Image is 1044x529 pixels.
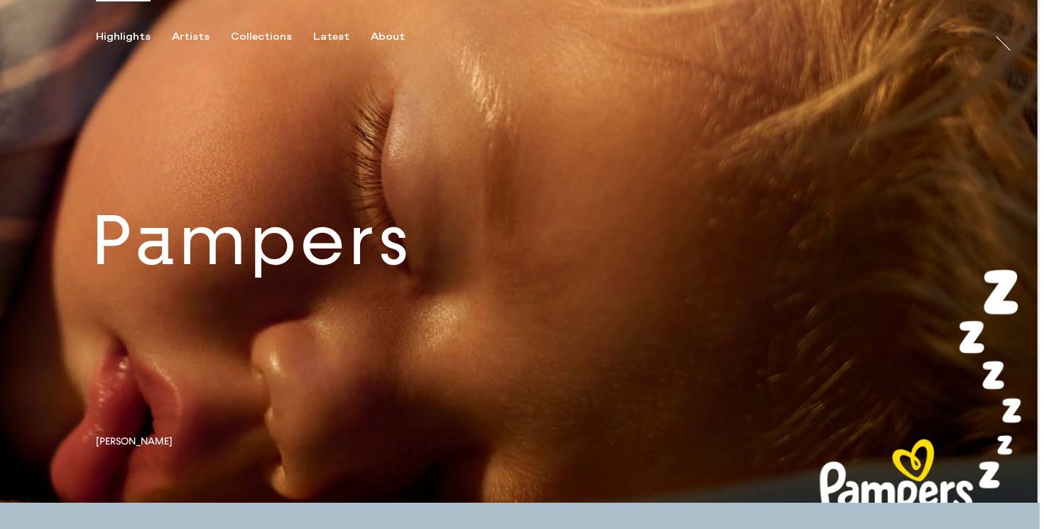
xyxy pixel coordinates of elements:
[313,31,349,43] div: Latest
[96,31,151,43] div: Highlights
[231,31,292,43] div: Collections
[96,31,172,43] button: Highlights
[172,31,210,43] div: Artists
[371,31,426,43] button: About
[313,31,371,43] button: Latest
[231,31,313,43] button: Collections
[172,31,231,43] button: Artists
[371,31,405,43] div: About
